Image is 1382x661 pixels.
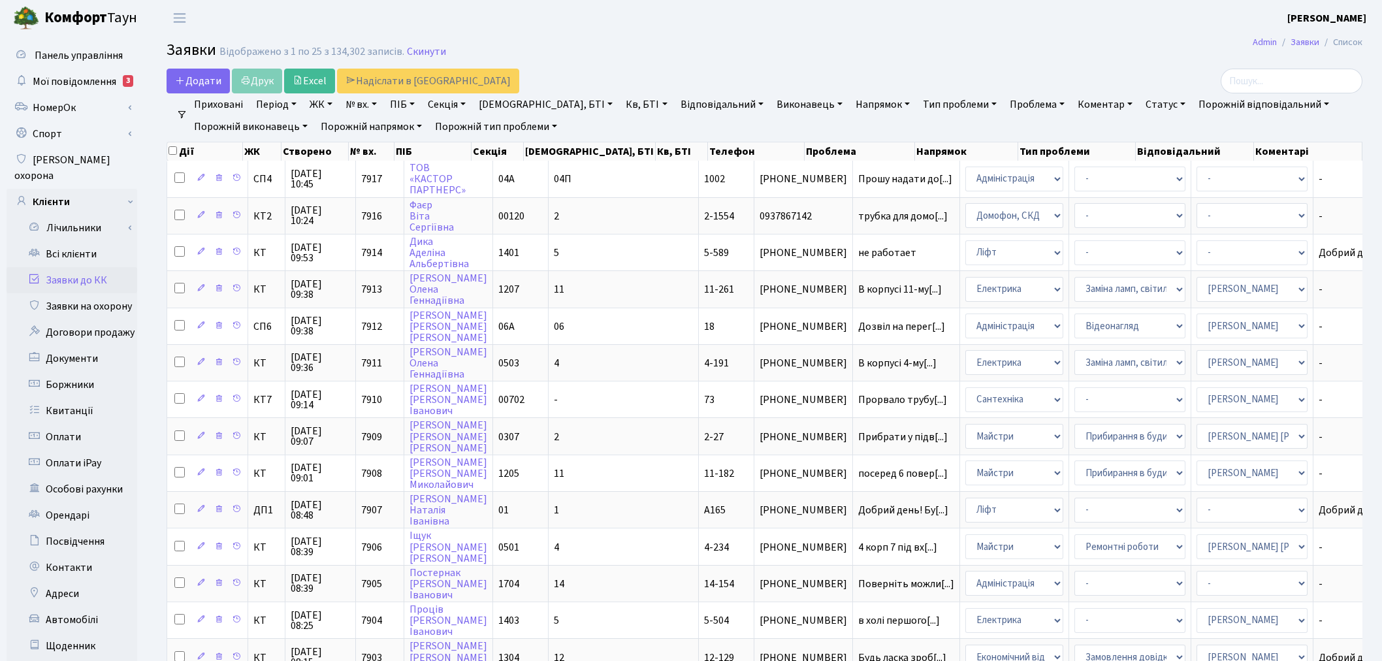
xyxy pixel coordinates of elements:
[554,613,559,628] span: 5
[349,142,395,161] th: № вх.
[407,46,446,58] a: Скинути
[760,615,847,626] span: [PHONE_NUMBER]
[253,468,280,479] span: КТ
[123,75,133,87] div: 3
[361,613,382,628] span: 7904
[315,116,427,138] a: Порожній напрямок
[498,246,519,260] span: 1401
[1287,10,1366,26] a: [PERSON_NAME]
[498,209,524,223] span: 00120
[1193,93,1334,116] a: Порожній відповідальний
[253,542,280,553] span: КТ
[858,282,942,297] span: В корпусі 11-му[...]
[704,209,734,223] span: 2-1554
[219,46,404,58] div: Відображено з 1 по 25 з 134,302 записів.
[243,142,281,161] th: ЖК
[858,356,937,370] span: В корпусі 4-му[...]
[7,450,137,476] a: Оплати iPay
[410,492,487,528] a: [PERSON_NAME]НаталіяІванівна
[7,581,137,607] a: Адреси
[291,279,350,300] span: [DATE] 09:38
[253,615,280,626] span: КТ
[281,142,349,161] th: Створено
[498,540,519,555] span: 0501
[554,466,564,481] span: 11
[410,566,487,602] a: Постернак[PERSON_NAME]Іванович
[361,430,382,444] span: 7909
[498,577,519,591] span: 1704
[189,93,248,116] a: Приховані
[410,234,469,271] a: ДикаАделінаАльбертівна
[361,577,382,591] span: 7905
[760,542,847,553] span: [PHONE_NUMBER]
[554,393,558,407] span: -
[7,476,137,502] a: Особові рахунки
[253,505,280,515] span: ДП1
[760,358,847,368] span: [PHONE_NUMBER]
[291,536,350,557] span: [DATE] 08:39
[498,172,515,186] span: 04А
[554,172,571,186] span: 04П
[1072,93,1138,116] a: Коментар
[291,169,350,189] span: [DATE] 10:45
[498,393,524,407] span: 00702
[704,577,734,591] span: 14-154
[15,215,137,241] a: Лічильники
[1287,11,1366,25] b: [PERSON_NAME]
[7,424,137,450] a: Оплати
[760,211,847,221] span: 0937867142
[858,577,954,591] span: Поверніть можли[...]
[7,555,137,581] a: Контакти
[760,579,847,589] span: [PHONE_NUMBER]
[805,142,914,161] th: Проблема
[410,529,487,566] a: Іщук[PERSON_NAME][PERSON_NAME]
[850,93,915,116] a: Напрямок
[554,319,564,334] span: 06
[498,356,519,370] span: 0503
[858,248,954,258] span: не работает
[1319,35,1362,50] li: Список
[1221,69,1362,93] input: Пошук...
[410,602,487,639] a: Проців[PERSON_NAME]Іванович
[291,389,350,410] span: [DATE] 09:14
[760,505,847,515] span: [PHONE_NUMBER]
[44,7,107,28] b: Комфорт
[7,121,137,147] a: Спорт
[1291,35,1319,49] a: Заявки
[858,540,937,555] span: 4 корп 7 під вх[...]
[704,356,729,370] span: 4-191
[760,395,847,405] span: [PHONE_NUMBER]
[554,540,559,555] span: 4
[498,466,519,481] span: 1205
[7,633,137,659] a: Щоденник
[858,209,948,223] span: трубка для домо[...]
[1233,29,1382,56] nav: breadcrumb
[7,95,137,121] a: НомерОк
[760,248,847,258] span: [PHONE_NUMBER]
[304,93,338,116] a: ЖК
[291,610,350,631] span: [DATE] 08:25
[858,430,948,444] span: Прибрати у підв[...]
[472,142,524,161] th: Секція
[760,174,847,184] span: [PHONE_NUMBER]
[410,198,454,234] a: ФаєрВітаСергіївна
[361,466,382,481] span: 7908
[858,466,948,481] span: посеред 6 повер[...]
[554,246,559,260] span: 5
[423,93,471,116] a: Секція
[253,248,280,258] span: КТ
[1254,142,1362,161] th: Коментарі
[33,74,116,89] span: Мої повідомлення
[554,430,559,444] span: 2
[858,613,940,628] span: в холі першого[...]
[167,142,243,161] th: Дії
[524,142,656,161] th: [DEMOGRAPHIC_DATA], БТІ
[361,503,382,517] span: 7907
[7,147,137,189] a: [PERSON_NAME] охорона
[858,172,952,186] span: Прошу надати до[...]
[760,468,847,479] span: [PHONE_NUMBER]
[498,282,519,297] span: 1207
[361,246,382,260] span: 7914
[620,93,672,116] a: Кв, БТІ
[253,432,280,442] span: КТ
